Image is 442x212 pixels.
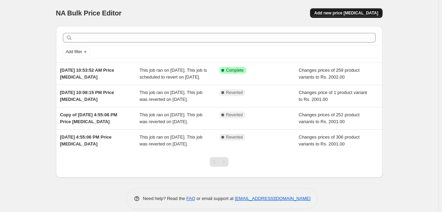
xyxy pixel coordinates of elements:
[143,196,187,201] span: Need help? Read the
[210,157,229,167] nav: Pagination
[226,68,244,73] span: Complete
[226,90,243,95] span: Reverted
[235,196,310,201] a: [EMAIL_ADDRESS][DOMAIN_NAME]
[60,112,118,124] span: Copy of [DATE] 4:55:06 PM Price [MEDICAL_DATA]
[299,68,360,80] span: Changes prices of 259 product variants to Rs. 2002.00
[195,196,235,201] span: or email support at
[140,90,202,102] span: This job ran on [DATE]. This job was reverted on [DATE].
[60,134,112,146] span: [DATE] 4:55:06 PM Price [MEDICAL_DATA]
[140,112,202,124] span: This job ran on [DATE]. This job was reverted on [DATE].
[140,68,207,80] span: This job ran on [DATE]. This job is scheduled to revert on [DATE].
[186,196,195,201] a: FAQ
[56,9,122,17] span: NA Bulk Price Editor
[63,48,90,56] button: Add filter
[310,8,382,18] button: Add new price [MEDICAL_DATA]
[314,10,378,16] span: Add new price [MEDICAL_DATA]
[60,90,114,102] span: [DATE] 10:08:15 PM Price [MEDICAL_DATA]
[299,90,367,102] span: Changes price of 1 product variant to Rs. 2001.00
[66,49,82,55] span: Add filter
[299,134,360,146] span: Changes prices of 306 product variants to Rs. 2001.00
[299,112,360,124] span: Changes prices of 252 product variants to Rs. 2001.00
[140,134,202,146] span: This job ran on [DATE]. This job was reverted on [DATE].
[226,112,243,118] span: Reverted
[60,68,114,80] span: [DATE] 10:53:52 AM Price [MEDICAL_DATA]
[226,134,243,140] span: Reverted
